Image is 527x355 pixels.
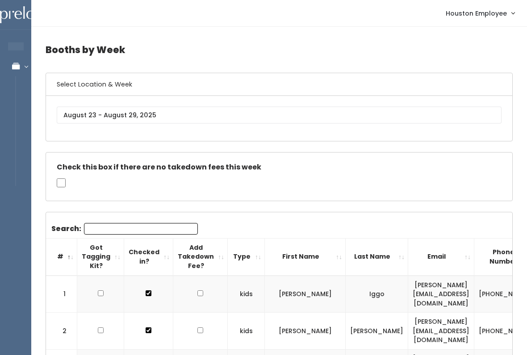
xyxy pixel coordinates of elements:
td: [PERSON_NAME][EMAIL_ADDRESS][DOMAIN_NAME] [408,276,474,313]
h6: Select Location & Week [46,73,512,96]
td: [PERSON_NAME][EMAIL_ADDRESS][DOMAIN_NAME] [408,313,474,350]
td: [PERSON_NAME] [346,313,408,350]
td: kids [228,313,265,350]
th: Type: activate to sort column ascending [228,238,265,275]
h4: Booths by Week [46,37,513,62]
th: Checked in?: activate to sort column ascending [124,238,173,275]
td: 1 [46,276,77,313]
td: kids [228,276,265,313]
h5: Check this box if there are no takedown fees this week [57,163,502,171]
td: Iggo [346,276,408,313]
th: Got Tagging Kit?: activate to sort column ascending [77,238,124,275]
td: [PERSON_NAME] [265,313,346,350]
th: First Name: activate to sort column ascending [265,238,346,275]
td: [PERSON_NAME] [265,276,346,313]
th: #: activate to sort column descending [46,238,77,275]
input: Search: [84,223,198,235]
td: 2 [46,313,77,350]
th: Last Name: activate to sort column ascending [346,238,408,275]
th: Add Takedown Fee?: activate to sort column ascending [173,238,228,275]
a: Houston Employee [437,4,523,23]
input: August 23 - August 29, 2025 [57,107,502,124]
th: Email: activate to sort column ascending [408,238,474,275]
span: Houston Employee [446,8,507,18]
label: Search: [51,223,198,235]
